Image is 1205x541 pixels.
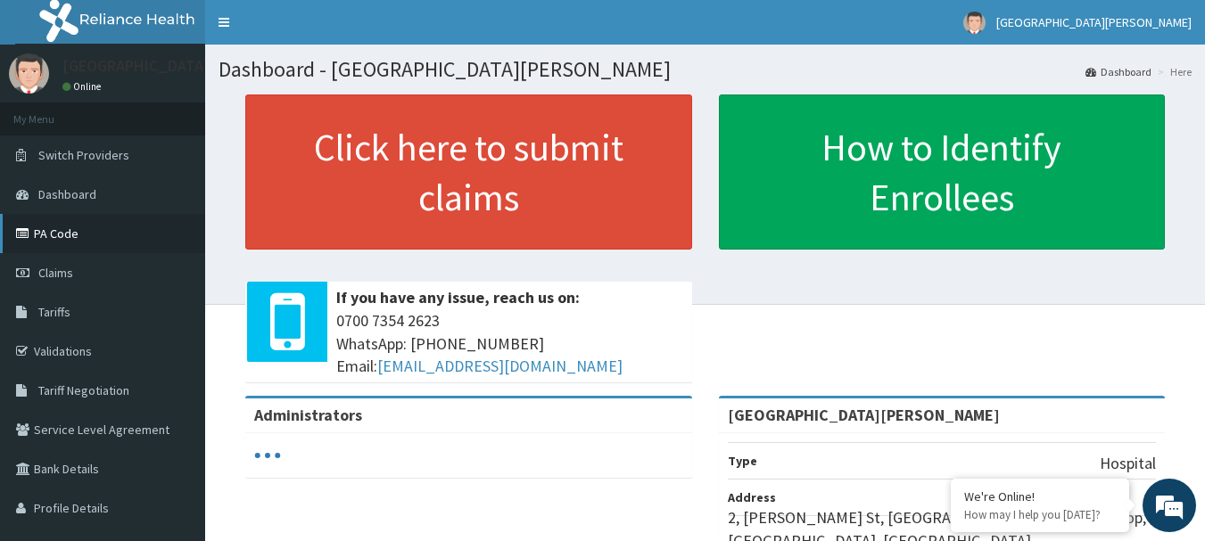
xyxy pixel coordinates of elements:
[336,309,683,378] span: 0700 7354 2623 WhatsApp: [PHONE_NUMBER] Email:
[254,442,281,469] svg: audio-loading
[219,58,1192,81] h1: Dashboard - [GEOGRAPHIC_DATA][PERSON_NAME]
[336,287,580,307] b: If you have any issue, reach us on:
[62,80,105,93] a: Online
[38,186,96,202] span: Dashboard
[964,507,1116,522] p: How may I help you today?
[728,405,1000,425] strong: [GEOGRAPHIC_DATA][PERSON_NAME]
[964,488,1116,504] div: We're Online!
[963,12,986,34] img: User Image
[9,53,49,94] img: User Image
[1100,452,1156,475] p: Hospital
[254,405,362,425] b: Administrators
[38,147,129,163] span: Switch Providers
[245,94,692,250] a: Click here to submit claims
[1153,64,1192,79] li: Here
[1085,64,1151,79] a: Dashboard
[719,94,1166,250] a: How to Identify Enrollees
[38,304,70,320] span: Tariffs
[38,265,73,281] span: Claims
[377,356,623,376] a: [EMAIL_ADDRESS][DOMAIN_NAME]
[728,453,757,469] b: Type
[38,382,129,398] span: Tariff Negotiation
[996,14,1192,30] span: [GEOGRAPHIC_DATA][PERSON_NAME]
[62,58,326,74] p: [GEOGRAPHIC_DATA][PERSON_NAME]
[728,489,776,505] b: Address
